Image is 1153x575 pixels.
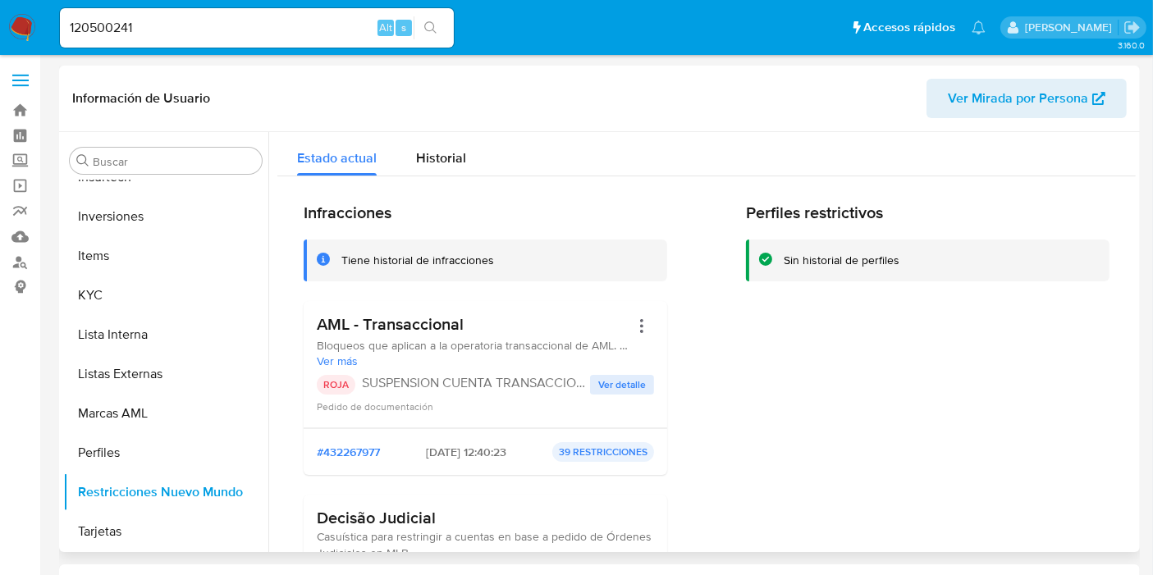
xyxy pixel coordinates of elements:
[63,315,268,354] button: Lista Interna
[60,17,454,39] input: Buscar usuario o caso...
[414,16,447,39] button: search-icon
[63,354,268,394] button: Listas Externas
[948,79,1088,118] span: Ver Mirada por Persona
[63,472,268,512] button: Restricciones Nuevo Mundo
[1123,19,1141,36] a: Salir
[63,433,268,472] button: Perfiles
[72,90,210,107] h1: Información de Usuario
[863,19,955,36] span: Accesos rápidos
[927,79,1127,118] button: Ver Mirada por Persona
[401,20,406,35] span: s
[63,512,268,551] button: Tarjetas
[63,197,268,236] button: Inversiones
[1025,20,1118,35] p: belen.palamara@mercadolibre.com
[63,236,268,276] button: Items
[63,394,268,433] button: Marcas AML
[972,21,986,34] a: Notificaciones
[63,276,268,315] button: KYC
[379,20,392,35] span: Alt
[93,154,255,169] input: Buscar
[76,154,89,167] button: Buscar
